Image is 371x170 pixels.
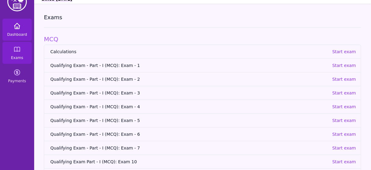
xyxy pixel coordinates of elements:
[50,159,327,165] span: Qualifying Exam Part - I (MCQ): Exam 10
[44,127,361,141] a: Qualifying Exam - Part - I (MCQ): Exam - 6Start exam
[332,90,356,96] p: Start exam
[44,14,361,21] h3: Exams
[44,155,361,168] a: Qualifying Exam Part - I (MCQ): Exam 10Start exam
[44,141,361,155] a: Qualifying Exam - Part - I (MCQ): Exam - 7Start exam
[50,117,327,124] span: Qualifying Exam - Part - I (MCQ): Exam - 5
[44,100,361,113] a: Qualifying Exam - Part - I (MCQ): Exam - 4Start exam
[11,55,23,60] span: Exams
[50,49,327,55] span: Calculations
[332,76,356,82] p: Start exam
[8,79,26,83] span: Payments
[2,19,32,41] a: Dashboard
[332,159,356,165] p: Start exam
[332,131,356,137] p: Start exam
[44,35,361,43] h1: MCQ
[44,45,361,58] a: CalculationsStart exam
[332,49,356,55] p: Start exam
[2,65,32,87] a: Payments
[50,104,327,110] span: Qualifying Exam - Part - I (MCQ): Exam - 4
[44,113,361,127] a: Qualifying Exam - Part - I (MCQ): Exam - 5Start exam
[44,58,361,72] a: Qualifying Exam - Part - I (MCQ): Exam - 1Start exam
[50,62,327,68] span: Qualifying Exam - Part - I (MCQ): Exam - 1
[332,145,356,151] p: Start exam
[50,145,327,151] span: Qualifying Exam - Part - I (MCQ): Exam - 7
[332,104,356,110] p: Start exam
[50,131,327,137] span: Qualifying Exam - Part - I (MCQ): Exam - 6
[7,32,27,37] span: Dashboard
[50,76,327,82] span: Qualifying Exam - Part - I (MCQ): Exam - 2
[50,90,327,96] span: Qualifying Exam - Part - I (MCQ): Exam - 3
[332,117,356,124] p: Start exam
[2,42,32,64] a: Exams
[44,72,361,86] a: Qualifying Exam - Part - I (MCQ): Exam - 2Start exam
[332,62,356,68] p: Start exam
[44,86,361,100] a: Qualifying Exam - Part - I (MCQ): Exam - 3Start exam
